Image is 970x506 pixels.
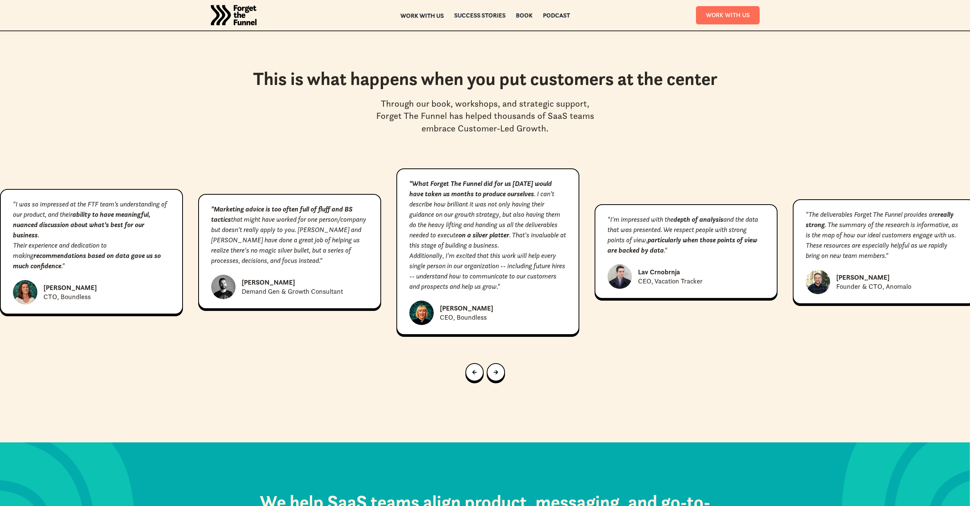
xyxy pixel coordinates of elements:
a: Work with usWork with us [400,13,444,18]
em: Additionally, I'm excited that this work will help every single person in our organization -- inc... [409,251,565,291]
a: Go to last slide [465,363,484,381]
em: Their experience and dedication to making [13,241,107,260]
em: . The summary of the research is informative, as is the map of how our ideal customers engage wit... [806,220,958,260]
a: Success Stories [454,13,505,18]
div: 2 of 31 [198,194,381,309]
em: . That's invaluable at this stage of building a business. [409,231,566,250]
em: "The deliverables Forget The Funnel provides are [806,210,938,219]
a: Work With Us [696,6,760,24]
h2: This is what happens when you put customers at the center [253,68,717,90]
div: 3 of 31 [396,168,579,335]
div: CEO, Vacation Tracker [638,277,703,286]
div: [PERSON_NAME] [43,283,97,292]
a: Book [516,13,532,18]
em: particularly when those points of view are backed by data [608,235,757,255]
em: ." [664,246,667,255]
div: Founder & CTO, Anomalo [836,282,911,291]
em: ." [61,261,65,270]
div: [PERSON_NAME] [836,273,890,282]
em: and the data that was presented. We respect people with strong points of view, [608,215,758,244]
em: really strong [806,210,954,229]
em: . I can't describe how brilliant it was not only having their guidance on our growth strategy, bu... [409,189,560,239]
div: [PERSON_NAME] [440,304,493,313]
em: recommendations based on data gave us so much confidence [13,251,161,270]
em: "I'm impressed with the [608,215,673,224]
div: Lav Crnobrnja [638,267,680,277]
em: on a silver platter [459,231,509,239]
div: Work with us [400,13,444,18]
em: depth of analysis [673,215,723,224]
div: CTO, Boundless [43,292,91,301]
p: ‍ [13,240,170,271]
em: "What Forget The Funnel did for us [DATE] would have taken us months to produce ourselves [409,179,552,198]
div: CEO, Boundless [440,313,487,322]
em: "I was so impressed at the FTF team’s understanding of our product, and their [13,200,167,219]
a: Podcast [543,13,570,18]
div: Through our book, workshops, and strategic support, Forget The Funnel has helped thousands of Saa... [376,98,594,135]
em: that might have worked for one person/company but doesn't really apply to you. [PERSON_NAME] and ... [211,215,366,265]
em: "Marketing advice is too often full of fluff and BS tactics [211,205,353,224]
em: ability to have meaningful, nuanced discussion about what’s best for our business [13,210,150,239]
div: Demand Gen & Growth Consultant [242,287,343,296]
a: Next slide [487,363,505,381]
div: [PERSON_NAME] [242,278,295,287]
div: 4 of 31 [595,204,778,299]
em: . [38,231,39,239]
